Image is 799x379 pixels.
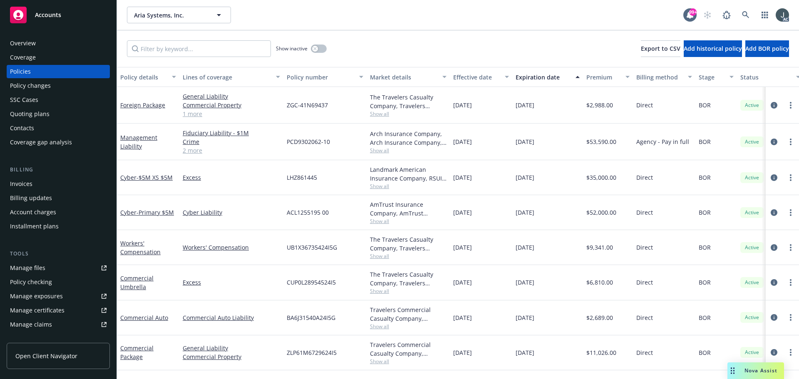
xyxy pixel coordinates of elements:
[370,323,447,330] span: Show all
[453,137,472,146] span: [DATE]
[370,305,447,323] div: Travelers Commercial Casualty Company, Travelers Insurance
[183,92,280,101] a: General Liability
[586,243,613,252] span: $9,341.00
[453,101,472,109] span: [DATE]
[699,101,711,109] span: BOR
[699,208,711,217] span: BOR
[7,166,110,174] div: Billing
[786,277,796,287] a: more
[7,220,110,233] a: Installment plans
[120,73,167,82] div: Policy details
[786,208,796,218] a: more
[636,313,653,322] span: Direct
[516,137,534,146] span: [DATE]
[15,352,77,360] span: Open Client Navigator
[287,348,337,357] span: ZLP61M6729624I5
[7,332,110,345] a: Manage BORs
[744,174,760,181] span: Active
[786,100,796,110] a: more
[786,243,796,253] a: more
[516,313,534,322] span: [DATE]
[684,45,742,52] span: Add historical policy
[370,340,447,358] div: Travelers Commercial Casualty Company, Travelers Insurance
[370,200,447,218] div: AmTrust Insurance Company, AmTrust Financial Services, RT Specialty Insurance Services, LLC (RSG ...
[7,136,110,149] a: Coverage gap analysis
[7,3,110,27] a: Accounts
[745,45,789,52] span: Add BOR policy
[699,278,711,287] span: BOR
[7,261,110,275] a: Manage files
[7,275,110,289] a: Policy checking
[276,45,308,52] span: Show inactive
[183,313,280,322] a: Commercial Auto Liability
[453,278,472,287] span: [DATE]
[10,191,52,205] div: Billing updates
[744,244,760,251] span: Active
[516,208,534,217] span: [DATE]
[586,173,616,182] span: $35,000.00
[586,208,616,217] span: $52,000.00
[636,348,653,357] span: Direct
[744,102,760,109] span: Active
[516,243,534,252] span: [DATE]
[516,173,534,182] span: [DATE]
[453,173,472,182] span: [DATE]
[769,277,779,287] a: circleInformation
[7,121,110,135] a: Contacts
[586,137,616,146] span: $53,590.00
[127,7,231,23] button: Aria Systems, Inc.
[287,313,335,322] span: BA6J31540A24I5G
[769,347,779,357] a: circleInformation
[370,253,447,260] span: Show all
[744,279,760,286] span: Active
[453,313,472,322] span: [DATE]
[10,136,72,149] div: Coverage gap analysis
[183,129,280,137] a: Fiduciary Liability - $1M
[769,100,779,110] a: circleInformation
[127,40,271,57] input: Filter by keyword...
[120,239,161,256] a: Workers' Compensation
[516,278,534,287] span: [DATE]
[7,304,110,317] a: Manage certificates
[10,51,36,64] div: Coverage
[367,67,450,87] button: Market details
[287,243,337,252] span: UB1X36735424I5G
[287,173,317,182] span: LHZ861445
[695,67,737,87] button: Stage
[699,243,711,252] span: BOR
[120,274,154,291] a: Commercial Umbrella
[7,250,110,258] div: Tools
[10,79,51,92] div: Policy changes
[10,261,45,275] div: Manage files
[7,51,110,64] a: Coverage
[586,278,613,287] span: $6,810.00
[370,183,447,190] span: Show all
[370,147,447,154] span: Show all
[183,352,280,361] a: Commercial Property
[7,93,110,107] a: SSC Cases
[370,235,447,253] div: The Travelers Casualty Company, Travelers Insurance
[120,173,173,181] a: Cyber
[757,7,773,23] a: Switch app
[636,73,683,82] div: Billing method
[370,287,447,295] span: Show all
[183,243,280,252] a: Workers' Compensation
[10,206,56,219] div: Account charges
[10,65,31,78] div: Policies
[134,11,206,20] span: Aria Systems, Inc.
[10,107,50,121] div: Quoting plans
[744,349,760,356] span: Active
[453,208,472,217] span: [DATE]
[183,173,280,182] a: Excess
[786,312,796,322] a: more
[287,278,336,287] span: CUP0L28954524I5
[287,208,329,217] span: ACL1255195 00
[633,67,695,87] button: Billing method
[7,290,110,303] a: Manage exposures
[10,37,36,50] div: Overview
[727,362,738,379] div: Drag to move
[786,173,796,183] a: more
[10,275,52,289] div: Policy checking
[287,137,330,146] span: PCD9302062-10
[7,65,110,78] a: Policies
